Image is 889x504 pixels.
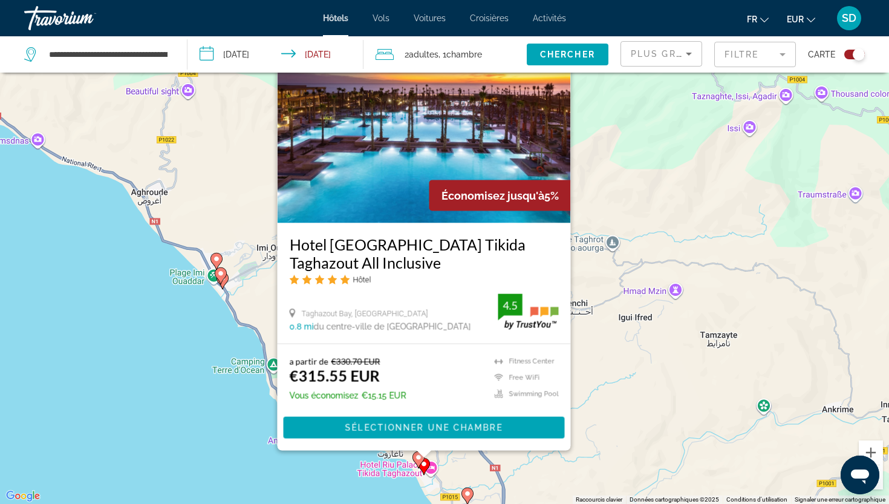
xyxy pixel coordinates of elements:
[787,15,804,24] span: EUR
[331,356,380,367] del: €330.70 EUR
[631,47,692,61] mat-select: Sort by
[323,13,348,23] a: Hôtels
[631,49,775,59] span: Plus grandes économies
[429,180,571,211] div: 5%
[290,367,380,385] ins: €315.55 EUR
[290,274,559,284] div: 5 star Hotel
[363,36,527,73] button: Travelers: 2 adults, 0 children
[290,391,406,401] p: €15.15 EUR
[438,46,482,63] span: , 1
[345,423,503,433] span: Sélectionner une chambre
[498,298,523,312] div: 4.5
[527,44,608,65] button: Chercher
[795,496,885,503] a: Signaler une erreur cartographique
[302,309,428,318] span: Taghazout Bay, [GEOGRAPHIC_DATA]
[284,422,565,431] a: Sélectionner une chambre
[859,440,883,465] button: Zoom avant
[3,488,43,504] a: Ouvrir cette zone dans Google Maps (dans une nouvelle fenêtre)
[747,10,769,28] button: Change language
[470,13,509,23] a: Croisières
[714,41,796,68] button: Filter
[489,356,559,367] li: Fitness Center
[446,50,482,59] span: Chambre
[808,46,835,63] span: Carte
[353,275,371,284] span: Hôtel
[489,388,559,399] li: Swimming Pool
[405,46,438,63] span: 2
[278,29,571,223] img: Hotel image
[540,50,595,59] span: Chercher
[533,13,566,23] a: Activités
[290,391,359,401] span: Vous économisez
[498,293,559,329] img: trustyou-badge.svg
[414,13,446,23] a: Voitures
[409,50,438,59] span: Adultes
[187,36,363,73] button: Check-in date: Sep 19, 2025 Check-out date: Sep 20, 2025
[747,15,757,24] span: fr
[842,12,856,24] span: SD
[314,322,471,332] span: du centre-ville de [GEOGRAPHIC_DATA]
[576,496,622,504] button: Raccourcis clavier
[290,356,328,367] span: a partir de
[835,49,865,60] button: Toggle map
[630,496,719,503] span: Données cartographiques ©2025
[489,372,559,382] li: Free WiFi
[290,235,559,271] a: Hotel [GEOGRAPHIC_DATA] Tikida Taghazout All Inclusive
[841,456,879,494] iframe: Bouton de lancement de la fenêtre de messagerie
[787,10,815,28] button: Change currency
[290,322,314,332] span: 0.8 mi
[726,496,787,503] a: Conditions d'utilisation (s'ouvre dans un nouvel onglet)
[373,13,389,23] a: Vols
[441,189,544,201] span: Économisez jusqu'à
[833,5,865,31] button: User Menu
[24,2,145,34] a: Travorium
[284,417,565,439] button: Sélectionner une chambre
[3,488,43,504] img: Google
